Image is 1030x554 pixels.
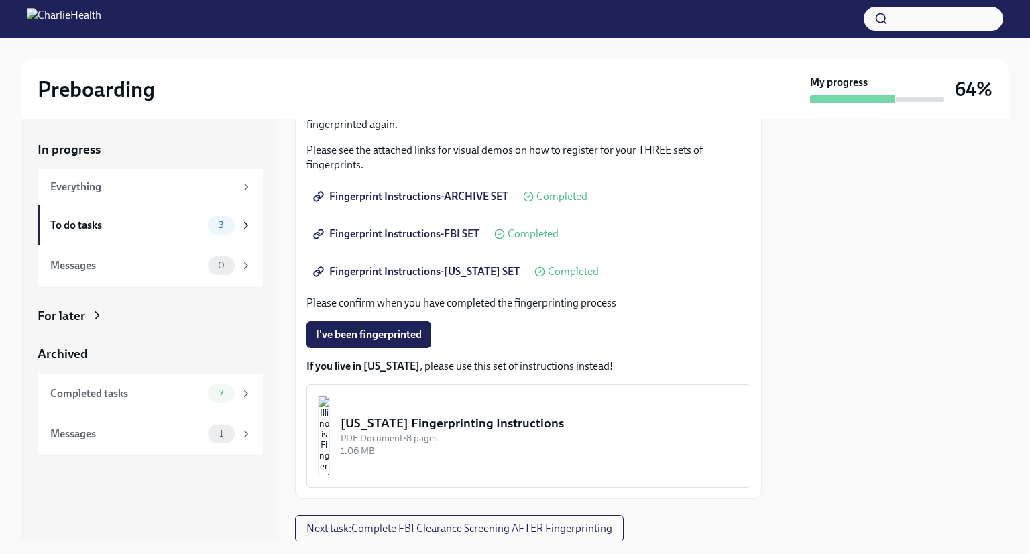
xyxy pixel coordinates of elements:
[306,384,750,488] button: [US_STATE] Fingerprinting InstructionsPDF Document•8 pages1.06 MB
[38,374,263,414] a: Completed tasks7
[306,359,750,374] p: , please use this set of instructions instead!
[50,180,235,195] div: Everything
[955,77,992,101] h3: 64%
[341,432,739,445] div: PDF Document • 8 pages
[50,386,203,401] div: Completed tasks
[211,220,232,230] span: 3
[50,218,203,233] div: To do tasks
[306,143,750,172] p: Please see the attached links for visual demos on how to register for your THREE sets of fingerpr...
[38,245,263,286] a: Messages0
[536,191,587,202] span: Completed
[210,260,233,270] span: 0
[38,169,263,205] a: Everything
[306,258,529,285] a: Fingerprint Instructions-[US_STATE] SET
[316,190,508,203] span: Fingerprint Instructions-ARCHIVE SET
[341,445,739,457] div: 1.06 MB
[306,522,612,535] span: Next task : Complete FBI Clearance Screening AFTER Fingerprinting
[27,8,101,30] img: CharlieHealth
[316,265,520,278] span: Fingerprint Instructions-[US_STATE] SET
[306,221,489,247] a: Fingerprint Instructions-FBI SET
[306,359,420,372] strong: If you live in [US_STATE]
[211,429,231,439] span: 1
[306,183,518,210] a: Fingerprint Instructions-ARCHIVE SET
[306,321,431,348] button: I've been fingerprinted
[318,396,330,476] img: Illinois Fingerprinting Instructions
[50,258,203,273] div: Messages
[316,328,422,341] span: I've been fingerprinted
[316,227,479,241] span: Fingerprint Instructions-FBI SET
[508,229,559,239] span: Completed
[38,307,85,325] div: For later
[306,296,750,311] p: Please confirm when you have completed the fingerprinting process
[38,205,263,245] a: To do tasks3
[38,141,263,158] a: In progress
[38,76,155,103] h2: Preboarding
[50,427,203,441] div: Messages
[211,388,231,398] span: 7
[38,307,263,325] a: For later
[341,414,739,432] div: [US_STATE] Fingerprinting Instructions
[295,515,624,542] button: Next task:Complete FBI Clearance Screening AFTER Fingerprinting
[38,414,263,454] a: Messages1
[548,266,599,277] span: Completed
[38,345,263,363] a: Archived
[810,75,868,90] strong: My progress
